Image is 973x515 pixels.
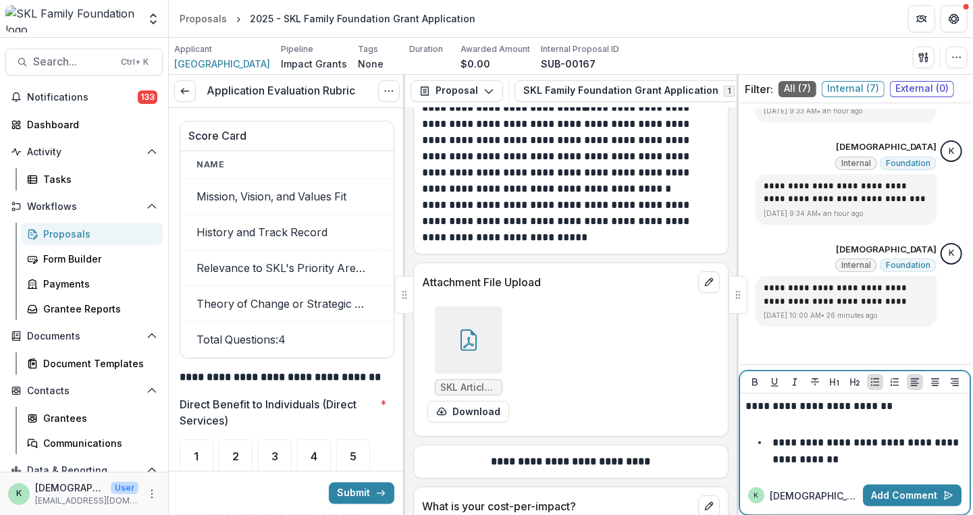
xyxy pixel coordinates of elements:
div: Tasks [43,172,152,186]
p: Applicant [174,43,212,55]
div: kristen [949,249,954,258]
p: Pipeline [281,43,313,55]
button: Align Left [907,374,923,390]
nav: breadcrumb [174,9,481,28]
p: Awarded Amount [461,43,530,55]
p: Duration [409,43,443,55]
p: [DATE] 10:00 AM • 26 minutes ago [764,310,928,321]
a: Grantee Reports [22,298,163,320]
button: Open entity switcher [144,5,163,32]
button: Italicize [787,374,803,390]
div: Form Builder [43,252,152,266]
button: Align Right [947,374,963,390]
a: Proposals [22,223,163,245]
button: Heading 2 [847,374,863,390]
a: Grantees [22,407,163,429]
p: [DEMOGRAPHIC_DATA] [770,489,858,503]
a: Payments [22,273,163,295]
span: 133 [138,90,157,104]
p: $0.00 [461,57,490,71]
button: Options [378,80,400,102]
span: Internal ( 7 ) [822,81,885,97]
span: Internal [841,261,871,270]
button: Open Workflows [5,196,163,217]
td: Total Questions: 4 [180,322,383,358]
span: Notifications [27,92,138,103]
h3: Score Card [188,130,386,142]
div: Proposals [180,11,227,26]
button: Bold [747,374,763,390]
span: Contacts [27,385,141,397]
p: [DEMOGRAPHIC_DATA] [35,481,105,495]
p: [DEMOGRAPHIC_DATA] [836,140,937,154]
span: All ( 7 ) [779,81,816,97]
p: Filter: [745,81,773,97]
td: History and Track Record [180,215,383,250]
p: [EMAIL_ADDRESS][DOMAIN_NAME] [35,495,138,507]
a: Dashboard [5,113,163,136]
p: [DATE] 9:33 AM • an hour ago [764,106,928,116]
span: 5 [350,451,357,462]
button: Search... [5,49,163,76]
div: Ctrl + K [118,55,151,70]
div: 2025 - SKL Family Foundation Grant Application [250,11,475,26]
div: SKL Articles and Research.pdfdownload-form-response [427,306,509,423]
button: Submit [329,483,394,504]
button: Get Help [941,5,968,32]
a: [GEOGRAPHIC_DATA] [174,57,270,71]
td: Relevance to SKL's Priority Areas [180,250,383,286]
button: Open Data & Reporting [5,460,163,481]
span: External ( 0 ) [890,81,954,97]
h3: Application Evaluation Rubric [207,84,355,97]
div: Dashboard [27,117,152,132]
p: None [358,57,384,71]
div: kristen [16,489,22,498]
td: Theory of Change or Strategic Framework (How Inputs to Prioritized Strategies Lead to Impact) [180,286,383,322]
button: Open Activity [5,141,163,163]
span: 4 [311,451,317,462]
p: Tags [358,43,378,55]
button: Add Comment [863,485,962,506]
button: Partners [908,5,935,32]
td: 1 [383,179,453,215]
div: Communications [43,436,152,450]
span: Documents [27,331,141,342]
button: More [144,486,160,502]
span: Internal [841,159,871,168]
div: Payments [43,277,152,291]
button: SKL Family Foundation Grant Application1 [515,80,760,102]
td: 1 [383,215,453,250]
div: Proposals [43,227,152,241]
span: Workflows [27,201,141,213]
span: 2 [232,451,239,462]
p: Internal Proposal ID [541,43,619,55]
div: kristen [754,492,759,499]
td: 1 [383,250,453,286]
span: 3 [271,451,278,462]
button: download-form-response [427,401,509,423]
button: Open Contacts [5,380,163,402]
p: Direct Benefit to Individuals (Direct Services) [180,396,375,429]
th: Name [180,151,383,179]
a: Tasks [22,168,163,190]
td: Mission, Vision, and Values Fit [180,179,383,215]
span: Search... [33,55,113,68]
span: Foundation [886,261,930,270]
button: Heading 1 [826,374,843,390]
img: SKL Family Foundation logo [5,5,138,32]
td: 1 [383,286,453,322]
p: Attachment File Upload [422,274,693,290]
th: Weight [383,151,453,179]
button: Align Center [927,374,943,390]
a: Proposals [174,9,232,28]
a: Document Templates [22,352,163,375]
button: Open Documents [5,325,163,347]
p: SUB-00167 [541,57,596,71]
button: Proposal [411,80,503,102]
div: Grantee Reports [43,302,152,316]
span: Foundation [886,159,930,168]
button: Notifications133 [5,86,163,108]
a: Communications [22,432,163,454]
span: SKL Articles and Research.pdf [441,382,496,394]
